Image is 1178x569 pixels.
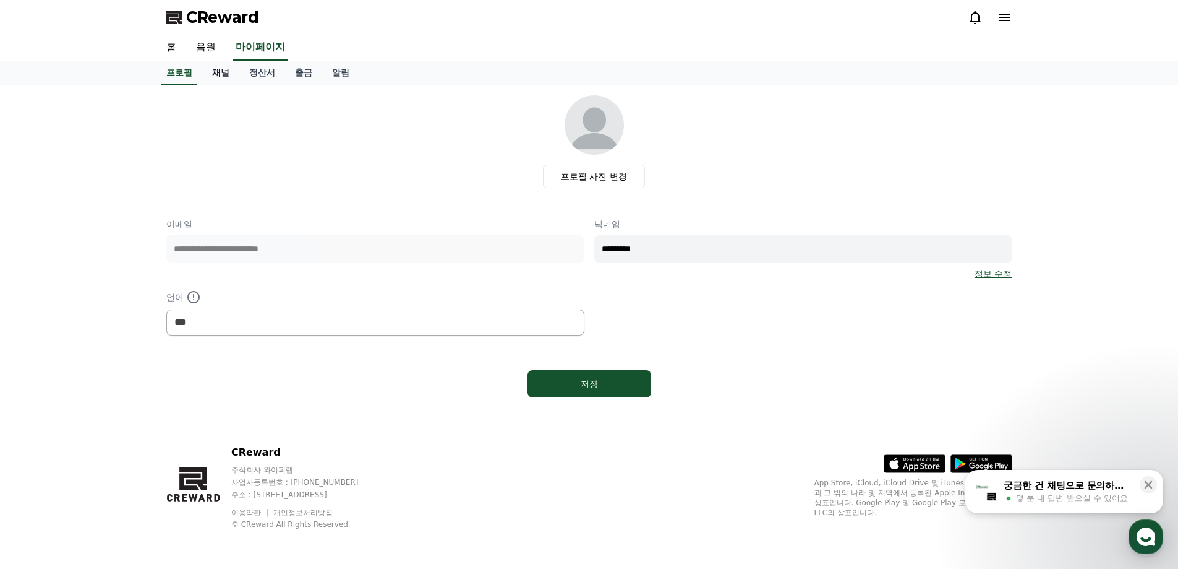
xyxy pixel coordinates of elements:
[552,378,626,390] div: 저장
[166,7,259,27] a: CReward
[565,95,624,155] img: profile_image
[160,393,237,423] a: 설정
[543,165,645,188] label: 프로필 사진 변경
[231,490,382,500] p: 주소 : [STREET_ADDRESS]
[273,508,333,517] a: 개인정보처리방침
[231,519,382,529] p: © CReward All Rights Reserved.
[322,61,359,85] a: 알림
[285,61,322,85] a: 출금
[233,35,288,61] a: 마이페이지
[156,35,186,61] a: 홈
[231,477,382,487] p: 사업자등록번호 : [PHONE_NUMBER]
[239,61,285,85] a: 정산서
[975,267,1012,280] a: 정보 수정
[527,370,651,397] button: 저장
[594,218,1012,230] p: 닉네임
[231,508,270,517] a: 이용약관
[186,7,259,27] span: CReward
[113,412,128,422] span: 대화
[231,445,382,460] p: CReward
[202,61,239,85] a: 채널
[161,61,197,85] a: 프로필
[82,393,160,423] a: 대화
[231,465,382,475] p: 주식회사 와이피랩
[814,478,1012,518] p: App Store, iCloud, iCloud Drive 및 iTunes Store는 미국과 그 밖의 나라 및 지역에서 등록된 Apple Inc.의 서비스 상표입니다. Goo...
[166,290,584,305] p: 언어
[186,35,226,61] a: 음원
[166,218,584,230] p: 이메일
[191,411,206,421] span: 설정
[4,393,82,423] a: 홈
[39,411,46,421] span: 홈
